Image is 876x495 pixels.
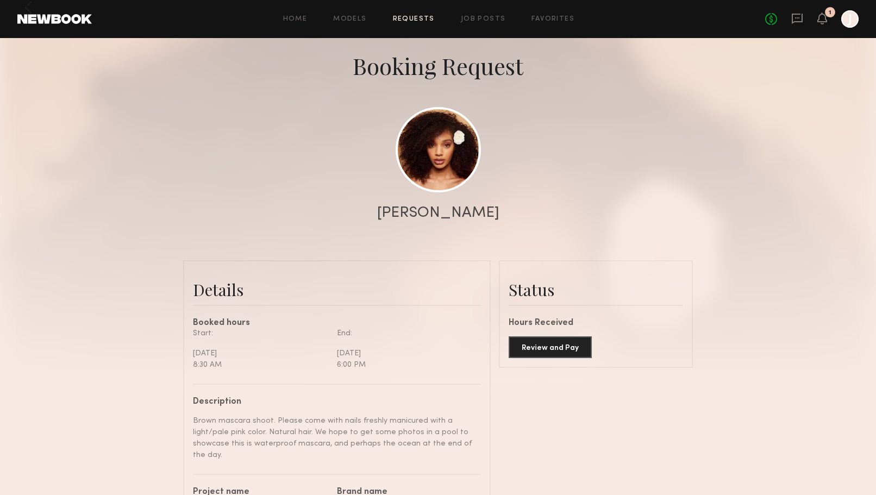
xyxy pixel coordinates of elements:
[829,10,831,16] div: 1
[337,348,473,359] div: [DATE]
[377,205,499,221] div: [PERSON_NAME]
[353,51,523,81] div: Booking Request
[193,398,473,406] div: Description
[337,359,473,371] div: 6:00 PM
[193,415,473,461] div: Brown mascara shoot. Please come with nails freshly manicured with a light/pale pink color. Natur...
[193,348,329,359] div: [DATE]
[337,328,473,339] div: End:
[393,16,435,23] a: Requests
[509,279,683,300] div: Status
[193,359,329,371] div: 8:30 AM
[193,319,481,328] div: Booked hours
[841,10,859,28] a: J
[461,16,506,23] a: Job Posts
[509,319,683,328] div: Hours Received
[333,16,366,23] a: Models
[193,328,329,339] div: Start:
[509,336,592,358] button: Review and Pay
[283,16,308,23] a: Home
[531,16,574,23] a: Favorites
[193,279,481,300] div: Details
